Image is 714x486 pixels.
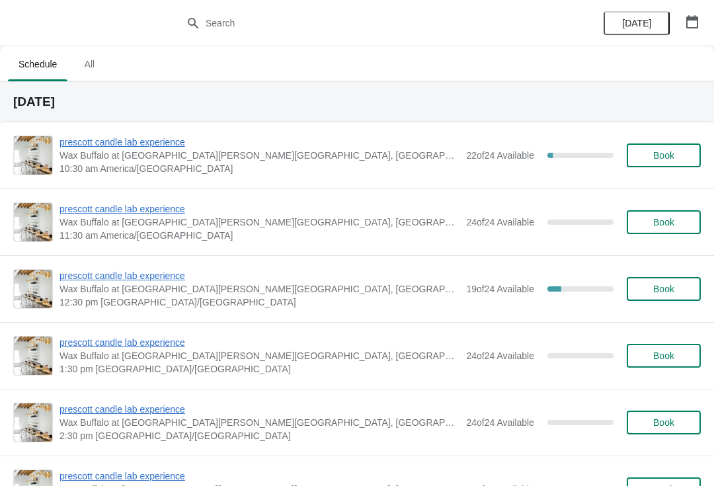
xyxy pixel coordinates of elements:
span: prescott candle lab experience [59,202,459,216]
img: prescott candle lab experience | Wax Buffalo at Prescott, Prescott Avenue, Lincoln, NE, USA | 12:... [14,270,52,308]
span: Wax Buffalo at [GEOGRAPHIC_DATA][PERSON_NAME][GEOGRAPHIC_DATA], [GEOGRAPHIC_DATA], [GEOGRAPHIC_DA... [59,149,459,162]
span: Wax Buffalo at [GEOGRAPHIC_DATA][PERSON_NAME][GEOGRAPHIC_DATA], [GEOGRAPHIC_DATA], [GEOGRAPHIC_DA... [59,216,459,229]
span: 10:30 am America/[GEOGRAPHIC_DATA] [59,162,459,175]
img: prescott candle lab experience | Wax Buffalo at Prescott, Prescott Avenue, Lincoln, NE, USA | 11:... [14,203,52,241]
span: prescott candle lab experience [59,336,459,349]
span: Wax Buffalo at [GEOGRAPHIC_DATA][PERSON_NAME][GEOGRAPHIC_DATA], [GEOGRAPHIC_DATA], [GEOGRAPHIC_DA... [59,416,459,429]
span: prescott candle lab experience [59,403,459,416]
img: prescott candle lab experience | Wax Buffalo at Prescott, Prescott Avenue, Lincoln, NE, USA | 1:3... [14,337,52,375]
span: 11:30 am America/[GEOGRAPHIC_DATA] [59,229,459,242]
button: Book [627,277,701,301]
span: Wax Buffalo at [GEOGRAPHIC_DATA][PERSON_NAME][GEOGRAPHIC_DATA], [GEOGRAPHIC_DATA], [GEOGRAPHIC_DA... [59,282,459,296]
span: Book [653,217,674,227]
span: prescott candle lab experience [59,136,459,149]
span: [DATE] [622,18,651,28]
span: Wax Buffalo at [GEOGRAPHIC_DATA][PERSON_NAME][GEOGRAPHIC_DATA], [GEOGRAPHIC_DATA], [GEOGRAPHIC_DA... [59,349,459,362]
span: Book [653,417,674,428]
span: 24 of 24 Available [466,217,534,227]
span: Book [653,350,674,361]
button: Book [627,210,701,234]
span: prescott candle lab experience [59,269,459,282]
span: 24 of 24 Available [466,350,534,361]
input: Search [205,11,535,35]
span: Book [653,284,674,294]
span: 2:30 pm [GEOGRAPHIC_DATA]/[GEOGRAPHIC_DATA] [59,429,459,442]
button: Book [627,143,701,167]
img: prescott candle lab experience | Wax Buffalo at Prescott, Prescott Avenue, Lincoln, NE, USA | 2:3... [14,403,52,442]
span: 19 of 24 Available [466,284,534,294]
span: 22 of 24 Available [466,150,534,161]
button: Book [627,411,701,434]
span: All [73,52,106,76]
h2: [DATE] [13,95,701,108]
span: Schedule [8,52,67,76]
img: prescott candle lab experience | Wax Buffalo at Prescott, Prescott Avenue, Lincoln, NE, USA | 10:... [14,136,52,175]
button: [DATE] [604,11,670,35]
span: 24 of 24 Available [466,417,534,428]
span: 12:30 pm [GEOGRAPHIC_DATA]/[GEOGRAPHIC_DATA] [59,296,459,309]
button: Book [627,344,701,368]
span: prescott candle lab experience [59,469,459,483]
span: Book [653,150,674,161]
span: 1:30 pm [GEOGRAPHIC_DATA]/[GEOGRAPHIC_DATA] [59,362,459,376]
